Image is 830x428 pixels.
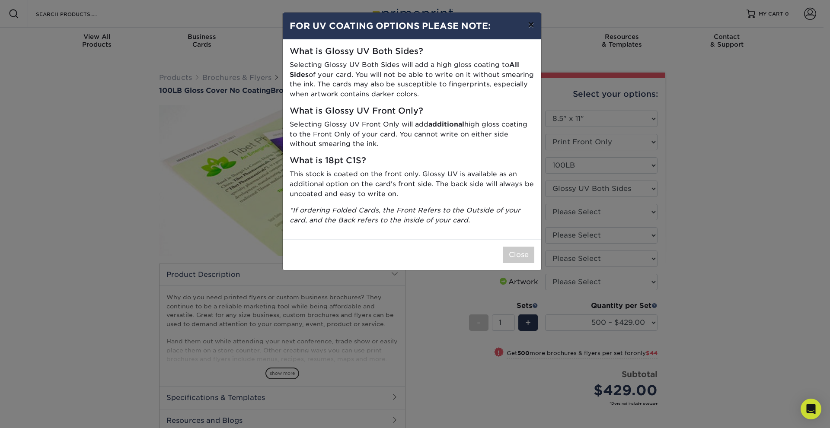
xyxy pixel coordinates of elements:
[290,120,534,149] p: Selecting Glossy UV Front Only will add high gloss coating to the Front Only of your card. You ca...
[290,60,534,99] p: Selecting Glossy UV Both Sides will add a high gloss coating to of your card. You will not be abl...
[503,247,534,263] button: Close
[290,169,534,199] p: This stock is coated on the front only. Glossy UV is available as an additional option on the car...
[290,206,520,224] i: *If ordering Folded Cards, the Front Refers to the Outside of your card, and the Back refers to t...
[521,13,541,37] button: ×
[801,399,821,419] div: Open Intercom Messenger
[290,60,519,79] strong: All Sides
[428,120,464,128] strong: additional
[290,156,534,166] h5: What is 18pt C1S?
[290,47,534,57] h5: What is Glossy UV Both Sides?
[290,19,534,32] h4: FOR UV COATING OPTIONS PLEASE NOTE:
[290,106,534,116] h5: What is Glossy UV Front Only?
